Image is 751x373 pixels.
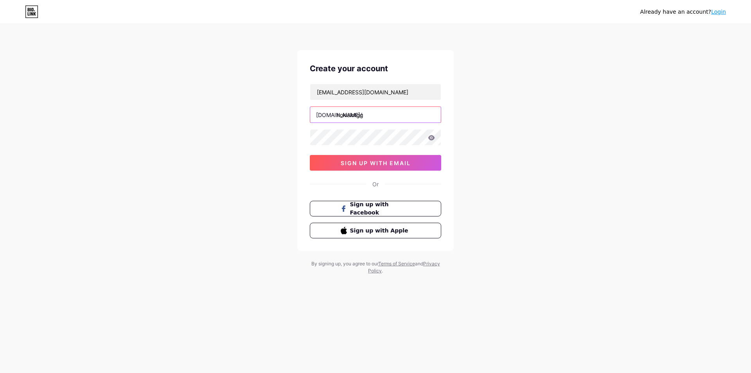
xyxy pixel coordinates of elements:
[316,111,362,119] div: [DOMAIN_NAME]/
[378,261,415,267] a: Terms of Service
[310,84,441,100] input: Email
[350,227,411,235] span: Sign up with Apple
[640,8,726,16] div: Already have an account?
[310,107,441,123] input: username
[310,63,441,74] div: Create your account
[372,180,379,188] div: Or
[341,160,411,166] span: sign up with email
[309,260,442,274] div: By signing up, you agree to our and .
[711,9,726,15] a: Login
[350,200,411,217] span: Sign up with Facebook
[310,223,441,238] button: Sign up with Apple
[310,201,441,216] button: Sign up with Facebook
[310,155,441,171] button: sign up with email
